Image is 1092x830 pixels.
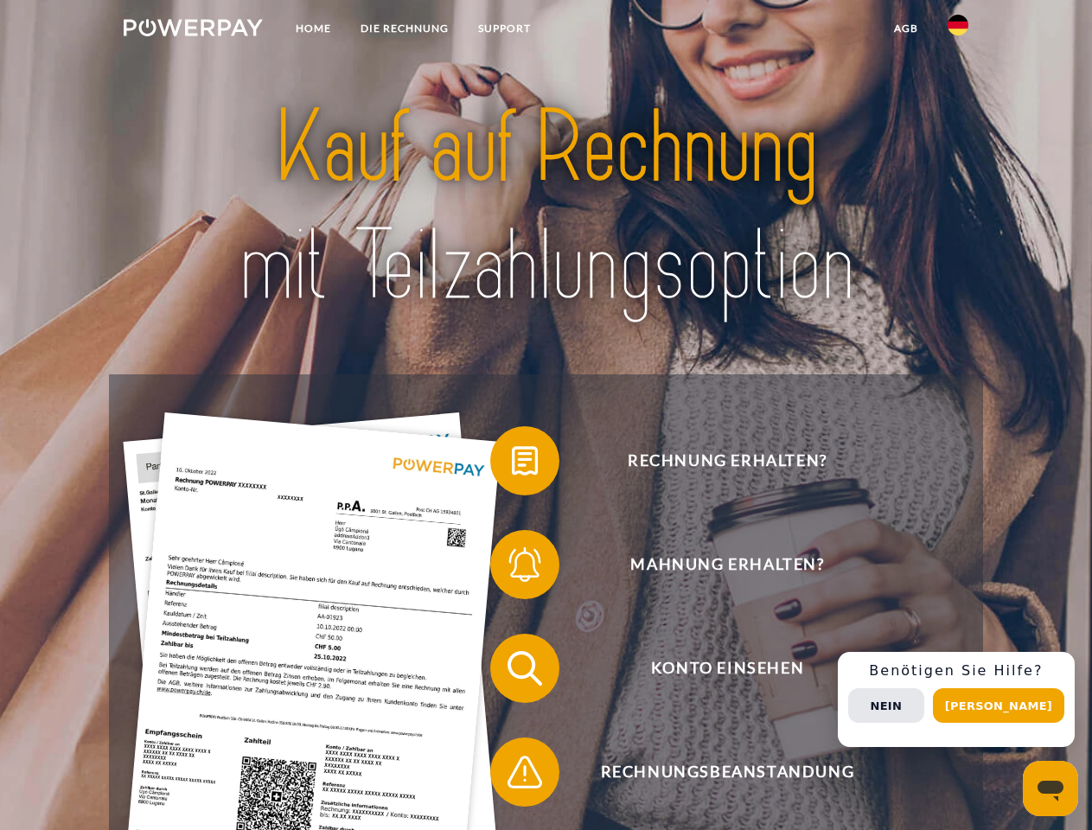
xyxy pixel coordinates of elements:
img: qb_bill.svg [503,439,546,482]
button: Mahnung erhalten? [490,530,940,599]
img: logo-powerpay-white.svg [124,19,263,36]
button: [PERSON_NAME] [933,688,1064,723]
img: qb_bell.svg [503,543,546,586]
img: qb_search.svg [503,647,546,690]
img: de [948,15,968,35]
iframe: Schaltfläche zum Öffnen des Messaging-Fensters [1023,761,1078,816]
a: SUPPORT [463,13,546,44]
span: Rechnung erhalten? [515,426,939,495]
button: Nein [848,688,924,723]
button: Rechnung erhalten? [490,426,940,495]
h3: Benötigen Sie Hilfe? [848,662,1064,680]
img: title-powerpay_de.svg [165,83,927,331]
span: Rechnungsbeanstandung [515,737,939,807]
img: qb_warning.svg [503,750,546,794]
a: Home [281,13,346,44]
button: Konto einsehen [490,634,940,703]
button: Rechnungsbeanstandung [490,737,940,807]
a: agb [879,13,933,44]
a: DIE RECHNUNG [346,13,463,44]
span: Mahnung erhalten? [515,530,939,599]
span: Konto einsehen [515,634,939,703]
div: Schnellhilfe [838,652,1075,747]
